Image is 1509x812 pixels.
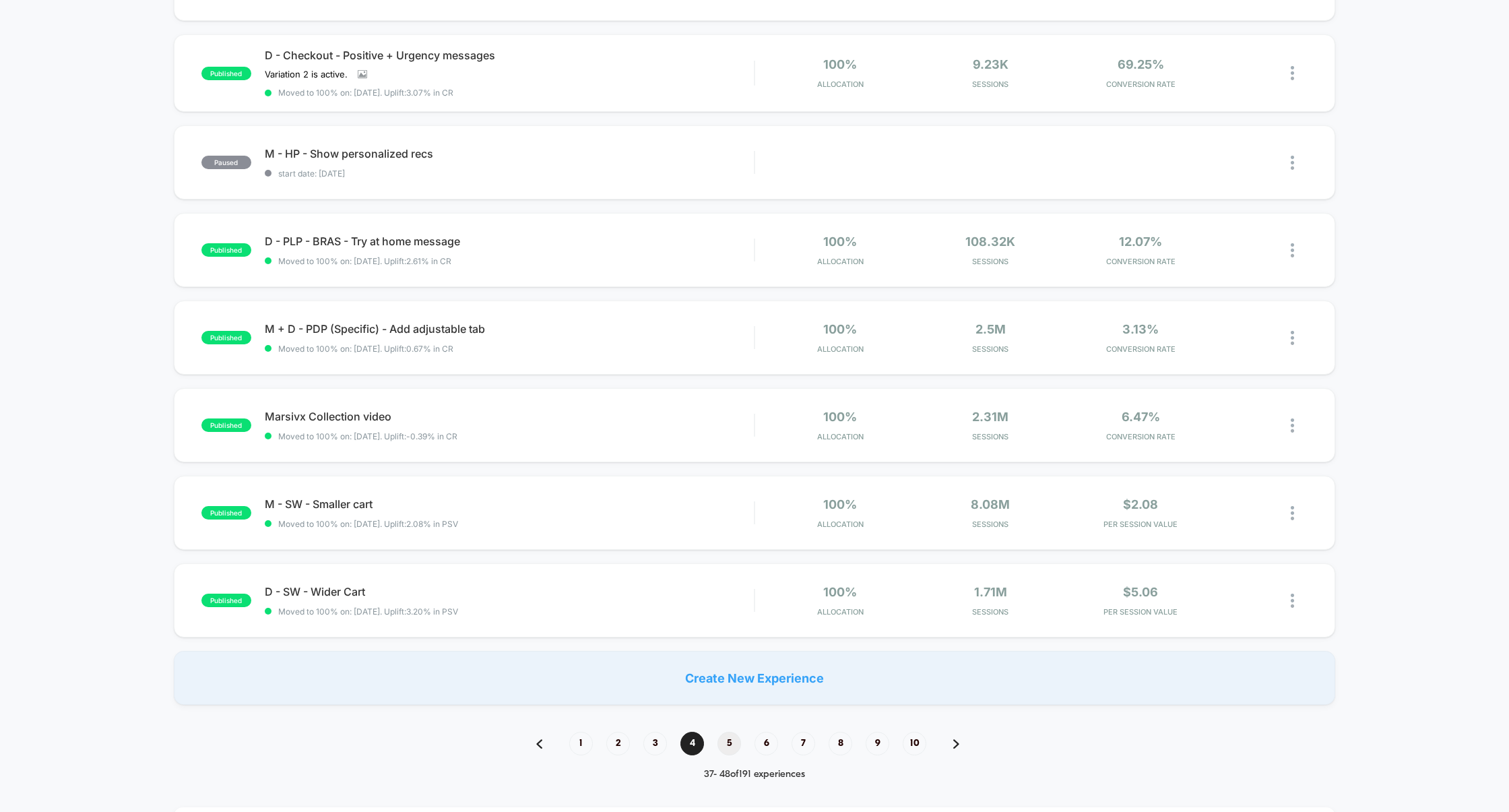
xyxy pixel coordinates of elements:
[201,331,251,344] span: published
[278,606,458,617] span: Moved to 100% on: [DATE] . Uplift: 3.20% in PSV
[973,57,1008,71] span: 9.23k
[823,57,857,71] span: 100%
[974,585,1007,599] span: 1.71M
[817,607,864,617] span: Allocation
[919,432,1062,441] span: Sessions
[717,732,741,755] span: 5
[1123,497,1158,511] span: $2.08
[817,520,864,529] span: Allocation
[971,497,1010,511] span: 8.08M
[278,519,458,529] span: Moved to 100% on: [DATE] . Uplift: 2.08% in PSV
[1069,344,1213,354] span: CONVERSION RATE
[643,732,667,755] span: 3
[823,497,857,511] span: 100%
[265,49,754,62] span: D - Checkout - Positive + Urgency messages
[919,344,1062,354] span: Sessions
[754,732,778,755] span: 6
[265,235,754,248] span: D - PLP - BRAS - Try at home message
[829,732,852,755] span: 8
[919,257,1062,266] span: Sessions
[523,769,986,780] div: 37 - 48 of 191 experiences
[1291,331,1294,345] img: close
[972,410,1008,424] span: 2.31M
[265,585,754,598] span: D - SW - Wider Cart
[201,156,251,169] span: paused
[201,67,251,80] span: published
[606,732,630,755] span: 2
[1291,594,1294,608] img: close
[1291,243,1294,257] img: close
[265,497,754,511] span: M - SW - Smaller cart
[1291,418,1294,433] img: close
[817,80,864,89] span: Allocation
[278,344,453,354] span: Moved to 100% on: [DATE] . Uplift: 0.67% in CR
[823,585,857,599] span: 100%
[792,732,815,755] span: 7
[919,607,1062,617] span: Sessions
[1069,607,1213,617] span: PER SESSION VALUE
[265,322,754,336] span: M + D - PDP (Specific) - Add adjustable tab
[1118,57,1164,71] span: 69.25%
[903,732,926,755] span: 10
[1122,322,1159,336] span: 3.13%
[919,520,1062,529] span: Sessions
[823,410,857,424] span: 100%
[975,322,1006,336] span: 2.5M
[823,235,857,249] span: 100%
[953,739,959,749] img: pagination forward
[866,732,889,755] span: 9
[1069,257,1213,266] span: CONVERSION RATE
[278,256,451,266] span: Moved to 100% on: [DATE] . Uplift: 2.61% in CR
[823,322,857,336] span: 100%
[1069,432,1213,441] span: CONVERSION RATE
[680,732,704,755] span: 4
[278,88,453,98] span: Moved to 100% on: [DATE] . Uplift: 3.07% in CR
[174,651,1336,705] div: Create New Experience
[1291,156,1294,170] img: close
[1119,235,1162,249] span: 12.07%
[278,431,457,441] span: Moved to 100% on: [DATE] . Uplift: -0.39% in CR
[1123,585,1158,599] span: $5.06
[965,235,1015,249] span: 108.32k
[536,739,542,749] img: pagination back
[265,410,754,423] span: Marsivx Collection video
[817,257,864,266] span: Allocation
[1291,506,1294,520] img: close
[1069,80,1213,89] span: CONVERSION RATE
[817,432,864,441] span: Allocation
[265,147,754,160] span: M - HP - Show personalized recs
[1069,520,1213,529] span: PER SESSION VALUE
[201,594,251,607] span: published
[265,168,754,179] span: start date: [DATE]
[1291,66,1294,80] img: close
[919,80,1062,89] span: Sessions
[201,243,251,257] span: published
[201,506,251,520] span: published
[265,69,348,80] span: Variation 2 is active.
[201,418,251,432] span: published
[817,344,864,354] span: Allocation
[1122,410,1160,424] span: 6.47%
[569,732,593,755] span: 1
